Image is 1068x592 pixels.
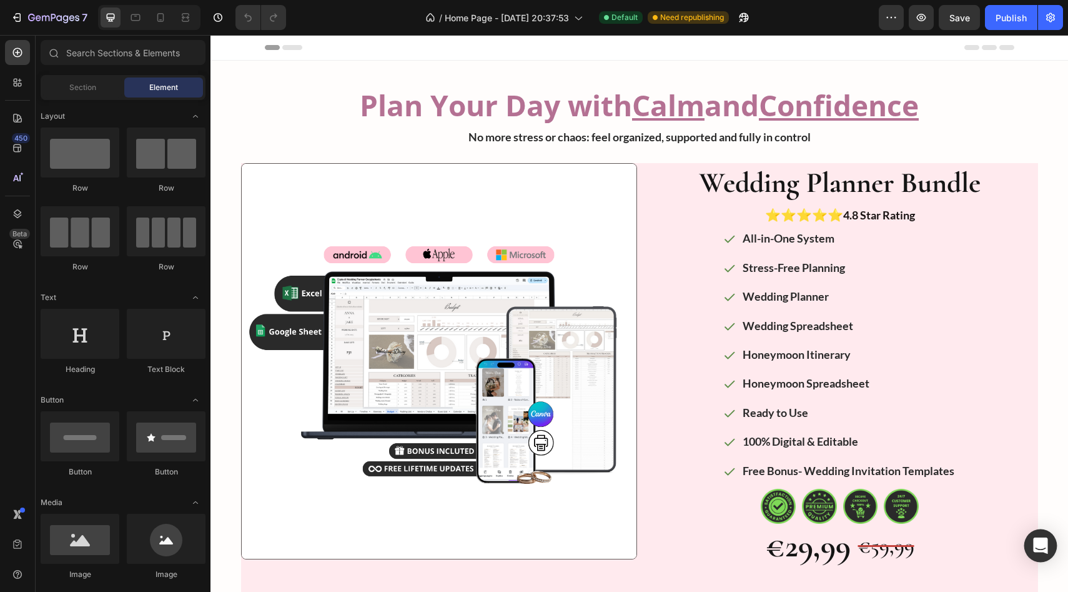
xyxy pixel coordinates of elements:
[185,493,205,513] span: Toggle open
[660,12,724,23] span: Need republishing
[69,82,96,93] span: Section
[433,553,826,569] p: Instant Download | One Time Payment
[127,183,205,194] div: Row
[41,40,205,65] input: Search Sections & Elements
[41,261,119,273] div: Row
[532,429,588,443] strong: Free Bonus
[9,229,30,239] div: Beta
[985,5,1037,30] button: Publish
[532,309,744,329] p: Honeymoon Itinerary
[41,292,56,303] span: Text
[532,223,744,243] p: Stress-Free Planning
[149,82,178,93] span: Element
[532,251,744,271] p: Wedding Planner
[41,569,119,580] div: Image
[185,106,205,126] span: Toggle open
[422,51,494,89] u: Calm
[633,454,668,489] img: gempages_563553157989270539-5dfd72ef-28ae-4bad-97f1-1e9e0fb1346d.png
[127,364,205,375] div: Text Block
[127,466,205,478] div: Button
[673,454,708,489] img: gempages_563553157989270539-ade52ade-d42a-4259-b373-0429746d510c.png
[996,11,1027,24] div: Publish
[439,11,442,24] span: /
[235,5,286,30] div: Undo/Redo
[127,261,205,273] div: Row
[646,496,705,526] div: €59,99
[210,35,1068,592] iframe: Design area
[41,111,65,122] span: Layout
[555,172,633,187] span: ⭐️⭐️⭐️⭐️⭐️
[82,10,87,25] p: 7
[32,92,826,112] p: No more stress or chaos: feel organized, supported and fully in control
[432,128,828,168] h1: Wedding Planner Bundle
[445,11,569,24] span: Home Page - [DATE] 20:37:53
[939,5,980,30] button: Save
[185,288,205,308] span: Toggle open
[433,169,826,190] p: 4.8 Star Rating
[532,193,744,213] p: All-in-One System
[41,497,62,508] span: Media
[1024,529,1057,563] div: Open Intercom Messenger
[41,183,119,194] div: Row
[949,13,970,23] span: Save
[41,394,64,406] span: Button
[591,454,626,489] img: gempages_563553157989270539-b4b00f52-59ca-4c45-ae61-38915b29e660.png
[550,454,585,489] img: gempages_563553157989270539-ea0dc3b8-ebcf-4eb5-9ae1-4cab2a2eee32.png
[532,338,744,358] p: Honeymoon Spreadsheet
[532,396,744,416] p: 100% Digital & Editable
[548,51,708,89] u: Confidence
[127,569,205,580] div: Image
[41,466,119,478] div: Button
[532,281,744,301] p: Wedding Spreadsheet
[611,12,638,23] span: Default
[532,368,744,388] p: Ready to Use
[554,489,641,534] div: €29,99
[41,364,119,375] div: Heading
[12,133,30,143] div: 450
[185,390,205,410] span: Toggle open
[5,5,93,30] button: 7
[532,426,744,446] p: - Wedding Invitation Templates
